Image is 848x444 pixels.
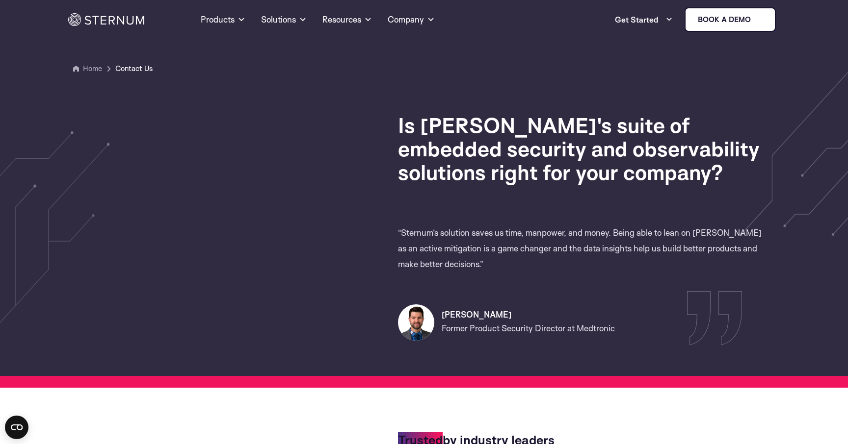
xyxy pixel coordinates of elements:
[115,63,153,74] span: Contact Us
[201,2,245,37] a: Products
[685,7,776,32] a: Book a demo
[5,416,28,439] button: Open CMP widget
[442,321,770,336] p: Former Product Security Director at Medtronic
[755,16,763,24] img: sternum iot
[398,113,770,184] h1: Is [PERSON_NAME]'s suite of embedded security and observability solutions right for your company?
[261,2,307,37] a: Solutions
[322,2,372,37] a: Resources
[615,10,673,29] a: Get Started
[388,2,435,37] a: Company
[442,309,770,321] h3: [PERSON_NAME]
[83,64,102,73] a: Home
[398,225,770,272] p: “Sternum’s solution saves us time, manpower, and money. Being able to lean on [PERSON_NAME] as an...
